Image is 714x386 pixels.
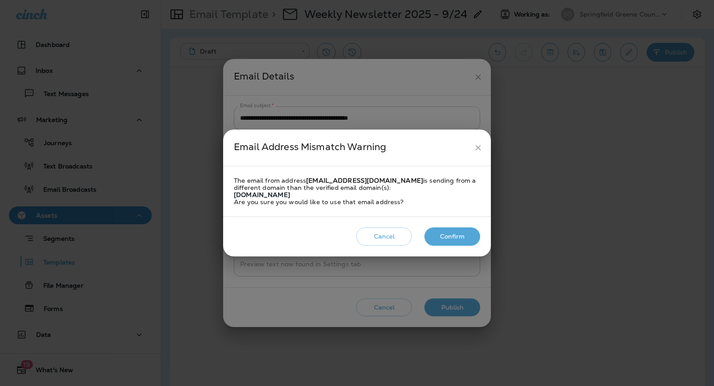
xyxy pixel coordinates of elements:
[424,227,480,246] button: Confirm
[306,176,423,185] strong: [EMAIL_ADDRESS][DOMAIN_NAME]
[234,139,470,156] div: Email Address Mismatch Warning
[470,139,486,156] button: close
[356,227,412,246] button: Cancel
[234,191,290,199] strong: [DOMAIN_NAME]
[234,177,480,206] div: The email from address is sending from a different domain than the verified email domain(s): Are ...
